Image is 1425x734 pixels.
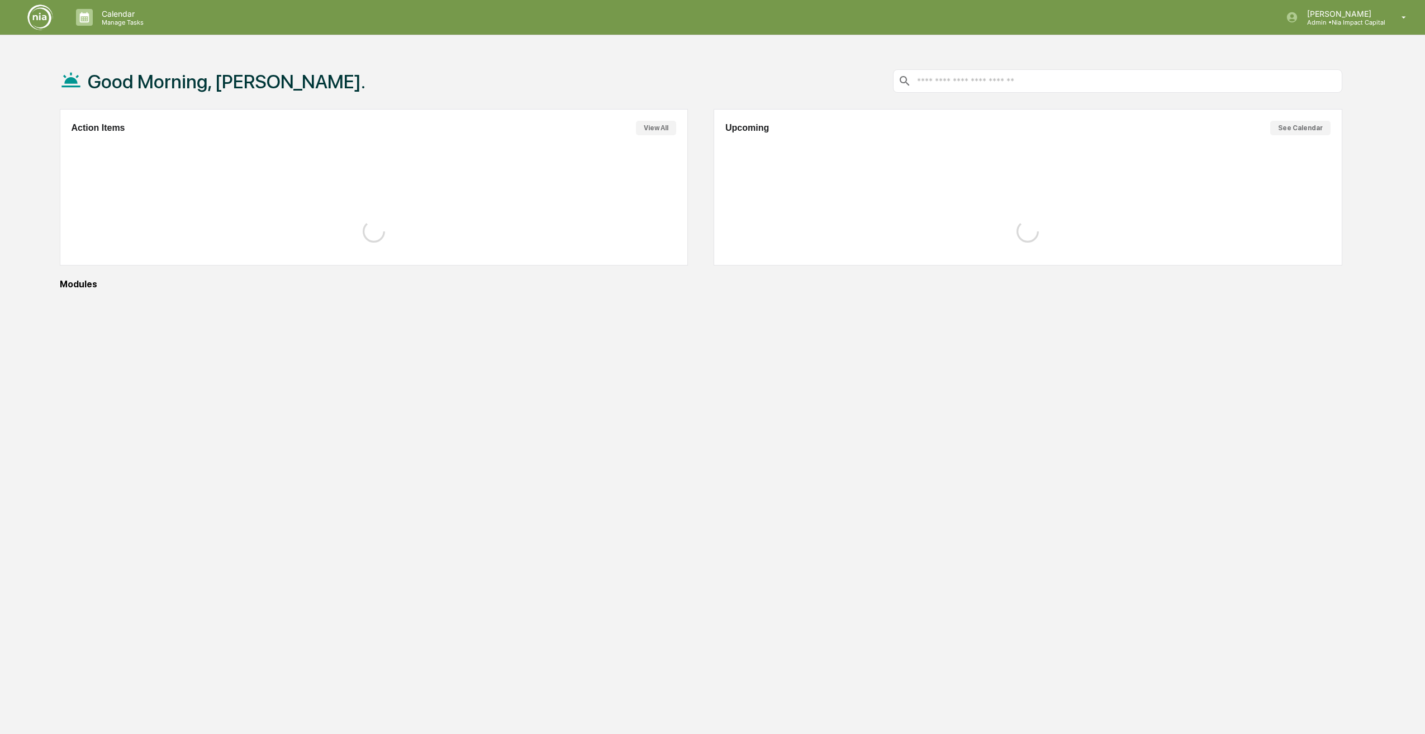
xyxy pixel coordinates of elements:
[636,121,676,135] button: View All
[1270,121,1331,135] button: See Calendar
[93,9,149,18] p: Calendar
[60,279,1342,290] div: Modules
[725,123,769,133] h2: Upcoming
[72,123,125,133] h2: Action Items
[88,70,365,93] h1: Good Morning, [PERSON_NAME].
[1298,9,1385,18] p: [PERSON_NAME]
[27,4,54,31] img: logo
[93,18,149,26] p: Manage Tasks
[1298,18,1385,26] p: Admin • Nia Impact Capital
